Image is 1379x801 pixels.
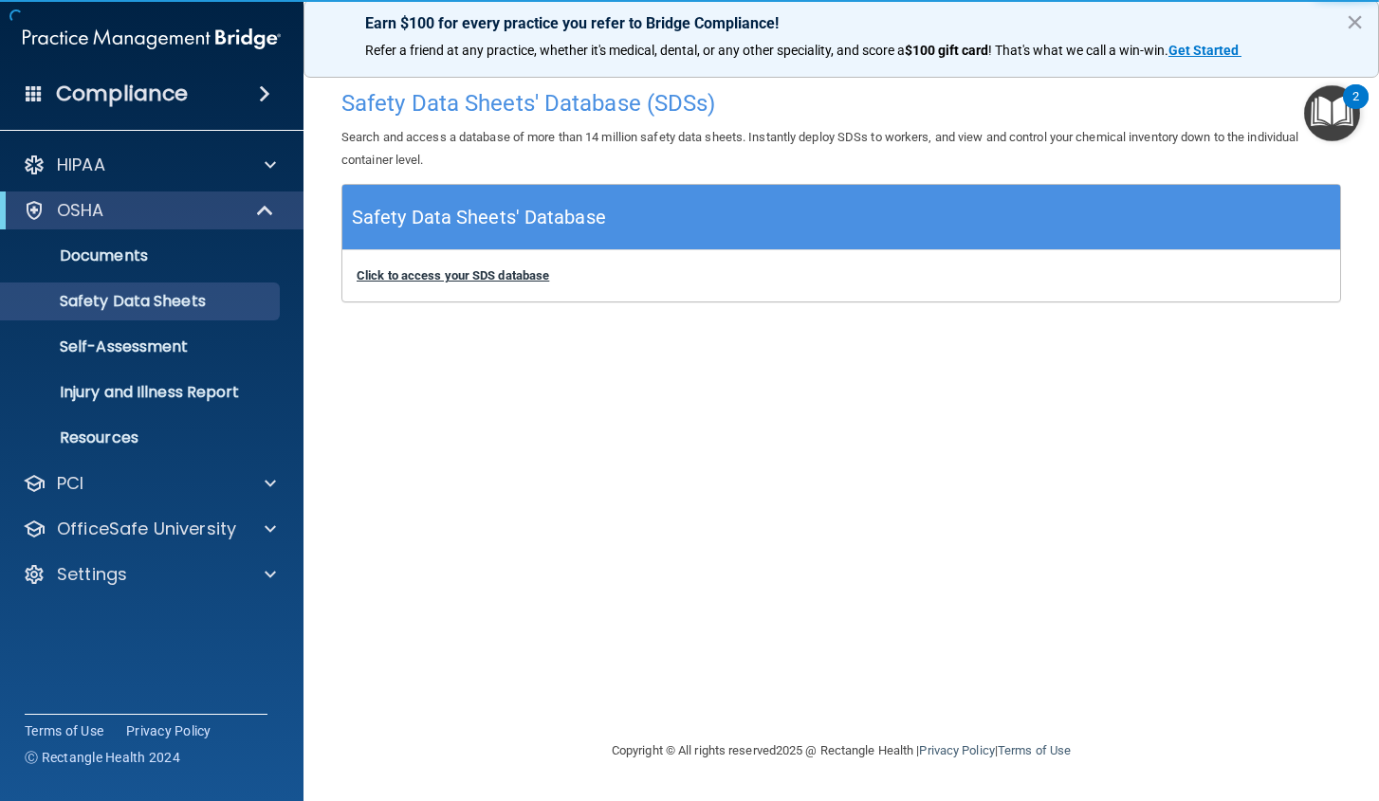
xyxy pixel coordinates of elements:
a: HIPAA [23,154,276,176]
p: Search and access a database of more than 14 million safety data sheets. Instantly deploy SDSs to... [341,126,1341,172]
p: Self-Assessment [12,337,271,356]
p: HIPAA [57,154,105,176]
a: PCI [23,472,276,495]
a: Privacy Policy [126,721,211,740]
button: Close [1346,7,1364,37]
h5: Safety Data Sheets' Database [352,201,606,234]
button: Open Resource Center, 2 new notifications [1304,85,1360,141]
p: Safety Data Sheets [12,292,271,311]
a: Settings [23,563,276,586]
a: OSHA [23,199,275,222]
p: Resources [12,428,271,447]
p: Injury and Illness Report [12,383,271,402]
a: Terms of Use [998,743,1071,757]
strong: Get Started [1168,43,1239,58]
span: ! That's what we call a win-win. [988,43,1168,58]
a: Privacy Policy [919,743,994,757]
p: Documents [12,246,271,265]
a: Terms of Use [25,721,103,740]
p: Earn $100 for every practice you refer to Bridge Compliance! [365,14,1317,32]
a: Click to access your SDS database [357,268,549,282]
span: Refer a friend at any practice, whether it's medical, dental, or any other speciality, and score a [365,43,905,58]
p: OfficeSafe University [57,518,236,540]
a: OfficeSafe University [23,518,276,540]
a: Get Started [1168,43,1241,58]
p: PCI [57,472,83,495]
h4: Compliance [56,81,188,107]
div: 2 [1352,97,1359,121]
strong: $100 gift card [905,43,988,58]
div: Copyright © All rights reserved 2025 @ Rectangle Health | | [495,720,1187,781]
p: Settings [57,563,127,586]
span: Ⓒ Rectangle Health 2024 [25,748,180,767]
img: PMB logo [23,20,281,58]
p: OSHA [57,199,104,222]
h4: Safety Data Sheets' Database (SDSs) [341,91,1341,116]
